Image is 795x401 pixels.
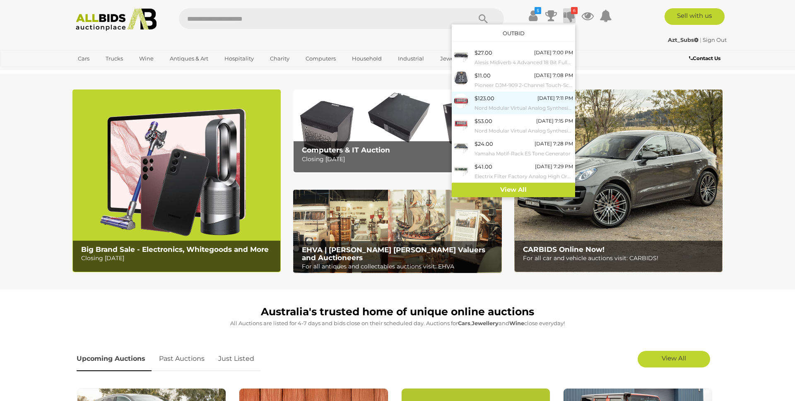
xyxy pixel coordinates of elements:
small: Pioneer DJM-909 2-Channel Touch-Screen Scratch Mixer [475,81,573,90]
i: 6 [571,7,578,14]
a: Big Brand Sale - Electronics, Whitegoods and More Big Brand Sale - Electronics, Whitegoods and Mo... [72,89,281,272]
div: $53.00 [475,116,492,126]
a: $123.00 [DATE] 7:11 PM Nord Modular Virtual Analog Synthesizer [452,92,575,114]
a: Jewellery [435,52,471,65]
a: Sign Out [703,36,727,43]
div: [DATE] 7:15 PM [536,116,573,126]
strong: Cars [458,320,470,326]
div: [DATE] 7:11 PM [537,94,573,103]
div: [DATE] 7:29 PM [535,162,573,171]
a: Just Listed [212,347,260,371]
b: CARBIDS Online Now! [523,245,605,254]
div: $11.00 [475,71,491,80]
small: Alesis Midiverb 4 Advanced 18 Bit Fully Integrated Extended Range Signal Processing [475,58,573,67]
a: [GEOGRAPHIC_DATA] [72,65,142,79]
strong: Azt_Subs [668,36,699,43]
div: [DATE] 7:00 PM [534,48,573,57]
b: EHVA | [PERSON_NAME] [PERSON_NAME] Valuers and Auctioneers [302,246,485,262]
a: Azt_Subs [668,36,700,43]
h1: Australia's trusted home of unique online auctions [77,306,718,318]
div: $41.00 [475,162,492,172]
small: Nord Modular Virtual Analog Synthesizer [475,104,573,113]
a: Trucks [100,52,128,65]
small: Nord Modular Virtual Analog Synthesizer [475,126,573,135]
a: Sell with us [665,8,725,25]
a: Hospitality [219,52,259,65]
img: EHVA | Evans Hastings Valuers and Auctioneers [293,190,501,273]
small: Electrix Filter Factory Analog High Order Filter [475,172,573,181]
p: Closing [DATE] [81,253,276,263]
p: For all car and vehicle auctions visit: CARBIDS! [523,253,718,263]
a: View All [452,183,575,197]
a: CARBIDS Online Now! CARBIDS Online Now! For all car and vehicle auctions visit: CARBIDS! [514,89,723,272]
a: View All [638,351,710,367]
a: Past Auctions [153,347,211,371]
a: 6 [563,8,576,23]
a: Outbid [503,30,525,36]
a: Computers & IT Auction Computers & IT Auction Closing [DATE] [293,89,501,173]
img: 53310-308a.jpg [454,139,468,154]
div: $27.00 [475,48,492,58]
a: $41.00 [DATE] 7:29 PM Electrix Filter Factory Analog High Order Filter [452,160,575,183]
img: Big Brand Sale - Electronics, Whitegoods and More [72,89,281,272]
p: All Auctions are listed for 4-7 days and bids close on their scheduled day. Auctions for , and cl... [77,319,718,328]
p: Closing [DATE] [302,154,497,164]
a: Cars [72,52,95,65]
strong: Wine [509,320,524,326]
a: $27.00 [DATE] 7:00 PM Alesis Midiverb 4 Advanced 18 Bit Fully Integrated Extended Range Signal Pr... [452,46,575,69]
img: Allbids.com.au [71,8,161,31]
img: 53310-332a.jpg [454,48,468,63]
div: $24.00 [475,139,493,149]
div: $123.00 [475,94,494,103]
a: Computers [300,52,341,65]
a: Industrial [393,52,429,65]
b: Contact Us [689,55,720,61]
a: Contact Us [689,54,723,63]
a: Upcoming Auctions [77,347,152,371]
button: Search [463,8,504,29]
a: EHVA | Evans Hastings Valuers and Auctioneers EHVA | [PERSON_NAME] [PERSON_NAME] Valuers and Auct... [293,190,501,273]
div: [DATE] 7:08 PM [534,71,573,80]
a: $11.00 [DATE] 7:08 PM Pioneer DJM-909 2-Channel Touch-Screen Scratch Mixer [452,69,575,92]
p: For all antiques and collectables auctions visit: EHVA [302,261,497,272]
img: 53310-329a.jpg [454,71,468,85]
img: 53310-313a.jpg [454,94,468,108]
small: Yamaha Motif-Rack ES Tone Generator [475,149,573,158]
img: 53310-310a.jpg [454,116,468,131]
i: $ [535,7,541,14]
span: | [700,36,701,43]
img: CARBIDS Online Now! [514,89,723,272]
img: 53310-321a.jpg [454,162,468,176]
a: $53.00 [DATE] 7:15 PM Nord Modular Virtual Analog Synthesizer [452,114,575,137]
strong: Jewellery [472,320,499,326]
div: [DATE] 7:28 PM [535,139,573,148]
a: Charity [265,52,295,65]
a: Wine [134,52,159,65]
span: View All [662,354,686,362]
b: Computers & IT Auction [302,146,390,154]
a: Antiques & Art [164,52,214,65]
a: $24.00 [DATE] 7:28 PM Yamaha Motif-Rack ES Tone Generator [452,137,575,160]
a: Household [347,52,387,65]
a: $ [527,8,539,23]
img: Computers & IT Auction [293,89,501,173]
b: Big Brand Sale - Electronics, Whitegoods and More [81,245,269,254]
